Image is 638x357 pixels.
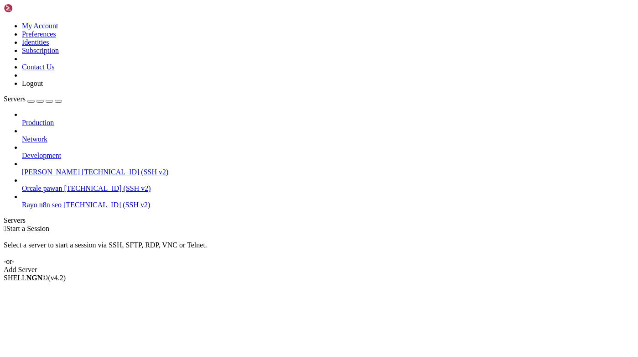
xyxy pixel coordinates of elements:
div: Add Server [4,266,634,274]
div: Servers [4,216,634,225]
li: Rayo n8n seo [TECHNICAL_ID] (SSH v2) [22,193,634,209]
a: Development [22,152,634,160]
span: Development [22,152,61,159]
a: My Account [22,22,58,30]
span: 4.2.0 [48,274,66,282]
span: SHELL © [4,274,66,282]
span: Network [22,135,47,143]
li: [PERSON_NAME] [TECHNICAL_ID] (SSH v2) [22,160,634,176]
span: [TECHNICAL_ID] (SSH v2) [63,201,150,209]
img: Shellngn [4,4,56,13]
a: Production [22,119,634,127]
a: Rayo n8n seo [TECHNICAL_ID] (SSH v2) [22,201,634,209]
a: Subscription [22,47,59,54]
li: Orcale pawan [TECHNICAL_ID] (SSH v2) [22,176,634,193]
a: [PERSON_NAME] [TECHNICAL_ID] (SSH v2) [22,168,634,176]
a: Servers [4,95,62,103]
span: Production [22,119,54,126]
span:  [4,225,6,232]
span: [PERSON_NAME] [22,168,80,176]
li: Production [22,110,634,127]
span: Rayo n8n seo [22,201,62,209]
a: Contact Us [22,63,55,71]
li: Network [22,127,634,143]
a: Logout [22,79,43,87]
span: [TECHNICAL_ID] (SSH v2) [64,184,150,192]
div: Select a server to start a session via SSH, SFTP, RDP, VNC or Telnet. -or- [4,233,634,266]
a: Identities [22,38,49,46]
span: Servers [4,95,26,103]
span: Orcale pawan [22,184,62,192]
a: Network [22,135,634,143]
a: Preferences [22,30,56,38]
span: Start a Session [6,225,49,232]
li: Development [22,143,634,160]
a: Orcale pawan [TECHNICAL_ID] (SSH v2) [22,184,634,193]
b: NGN [26,274,43,282]
span: [TECHNICAL_ID] (SSH v2) [82,168,168,176]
